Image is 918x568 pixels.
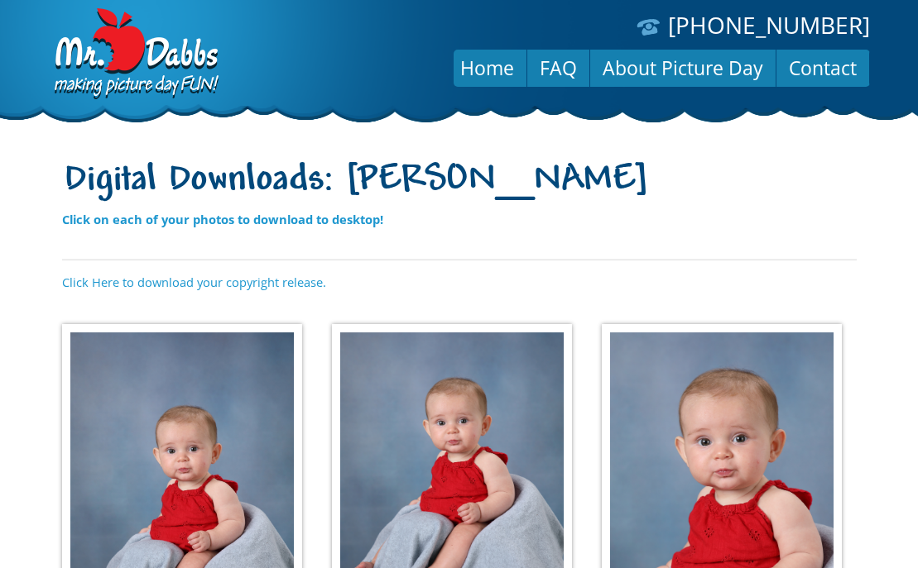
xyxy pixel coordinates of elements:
[62,274,326,290] a: Click Here to download your copyright release.
[668,9,870,41] a: [PHONE_NUMBER]
[590,48,776,88] a: About Picture Day
[448,48,526,88] a: Home
[49,8,221,101] img: Dabbs Company
[62,211,383,227] strong: Click on each of your photos to download to desktop!
[527,48,589,88] a: FAQ
[62,160,857,203] h1: Digital Downloads: [PERSON_NAME]
[776,48,869,88] a: Contact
